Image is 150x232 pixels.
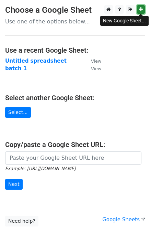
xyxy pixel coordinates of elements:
[84,58,101,64] a: View
[5,46,145,54] h4: Use a recent Google Sheet:
[5,18,145,25] p: Use one of the options below...
[116,199,150,232] iframe: Chat Widget
[91,59,101,64] small: View
[5,65,27,72] a: batch 1
[5,166,76,171] small: Example: [URL][DOMAIN_NAME]
[5,5,145,15] h3: Choose a Google Sheet
[5,151,141,165] input: Paste your Google Sheet URL here
[5,179,23,190] input: Next
[100,16,149,26] div: New Google Sheet...
[5,107,31,118] a: Select...
[102,217,145,223] a: Google Sheets
[5,58,67,64] a: Untitled spreadsheet
[84,65,101,72] a: View
[5,140,145,149] h4: Copy/paste a Google Sheet URL:
[5,94,145,102] h4: Select another Google Sheet:
[5,216,38,226] a: Need help?
[91,66,101,71] small: View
